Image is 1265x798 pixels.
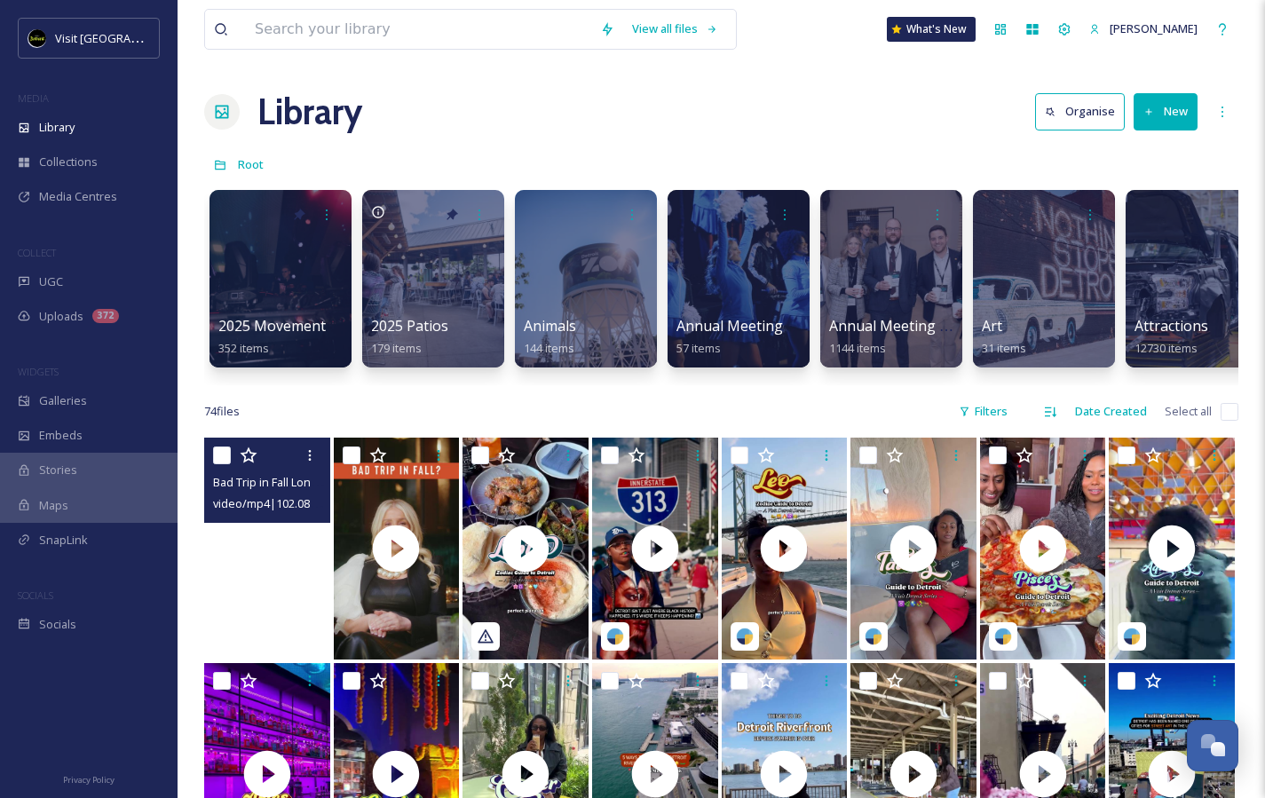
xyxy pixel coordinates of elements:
a: What's New [887,17,976,42]
video: Bad Trip in Fall Longform 005 (1).mp4 [204,438,330,660]
img: thumbnail [463,438,589,660]
a: View all files [623,12,727,46]
button: New [1134,93,1198,130]
span: Select all [1165,403,1212,420]
input: Search your library [246,10,591,49]
span: 352 items [218,340,269,356]
img: thumbnail [592,438,718,660]
span: Attractions [1135,316,1208,336]
span: Visit [GEOGRAPHIC_DATA] [55,29,193,46]
div: 372 [92,309,119,323]
span: Uploads [39,308,83,325]
button: Open Chat [1187,720,1238,771]
span: Annual Meeting (Eblast) [829,316,989,336]
img: thumbnail [722,438,848,660]
img: snapsea-logo.png [1123,628,1141,645]
span: Root [238,156,264,172]
span: WIDGETS [18,365,59,378]
span: COLLECT [18,246,56,259]
a: Annual Meeting57 items [676,318,783,356]
span: [PERSON_NAME] [1110,20,1198,36]
span: MEDIA [18,91,49,105]
span: Socials [39,616,76,633]
a: Annual Meeting (Eblast)1144 items [829,318,989,356]
div: Date Created [1066,394,1156,429]
span: 144 items [524,340,574,356]
span: Collections [39,154,98,170]
a: Library [257,85,362,138]
span: Privacy Policy [63,774,115,786]
a: 2025 Patios179 items [371,318,448,356]
span: 31 items [982,340,1026,356]
span: 179 items [371,340,422,356]
a: [PERSON_NAME] [1080,12,1206,46]
a: Animals144 items [524,318,576,356]
img: snapsea-logo.png [865,628,882,645]
span: 1144 items [829,340,886,356]
img: thumbnail [1109,438,1235,660]
span: Galleries [39,392,87,409]
img: thumbnail [980,438,1106,660]
span: 74 file s [204,403,240,420]
span: Embeds [39,427,83,444]
span: Art [982,316,1002,336]
img: snapsea-logo.png [736,628,754,645]
img: thumbnail [850,438,976,660]
a: Art31 items [982,318,1026,356]
span: 2025 Patios [371,316,448,336]
span: 2025 Movement [218,316,326,336]
span: 12730 items [1135,340,1198,356]
a: 2025 Movement352 items [218,318,326,356]
img: snapsea-logo.png [606,628,624,645]
a: Root [238,154,264,175]
span: video/mp4 | 102.08 MB | 1080 x 1920 [213,494,391,511]
span: Library [39,119,75,136]
a: Attractions12730 items [1135,318,1208,356]
span: Maps [39,497,68,514]
span: Stories [39,462,77,478]
span: SOCIALS [18,589,53,602]
span: UGC [39,273,63,290]
span: Bad Trip in Fall Longform 005 (1).mp4 [213,473,405,490]
span: Media Centres [39,188,117,205]
span: Annual Meeting [676,316,783,336]
span: Animals [524,316,576,336]
a: Privacy Policy [63,768,115,789]
img: VISIT%20DETROIT%20LOGO%20-%20BLACK%20BACKGROUND.png [28,29,46,47]
img: thumbnail [334,438,460,660]
span: SnapLink [39,532,88,549]
button: Organise [1035,93,1125,130]
span: 57 items [676,340,721,356]
img: snapsea-logo.png [994,628,1012,645]
div: Filters [950,394,1016,429]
